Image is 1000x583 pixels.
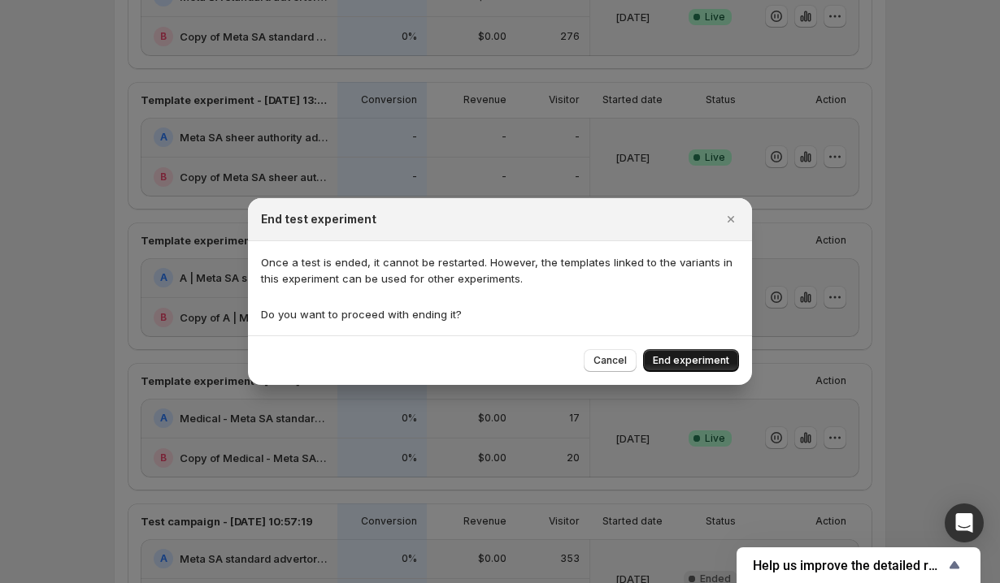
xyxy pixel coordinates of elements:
span: Help us improve the detailed report for A/B campaigns [753,558,945,573]
button: Cancel [584,349,637,372]
button: Close [720,208,742,231]
h2: End test experiment [261,211,376,227]
button: End experiment [643,349,739,372]
span: End experiment [653,354,729,367]
p: Once a test is ended, it cannot be restarted. However, the templates linked to the variants in th... [261,254,739,287]
div: Open Intercom Messenger [945,503,984,542]
p: Do you want to proceed with ending it? [261,306,739,322]
button: Show survey - Help us improve the detailed report for A/B campaigns [753,555,964,575]
span: Cancel [593,354,627,367]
